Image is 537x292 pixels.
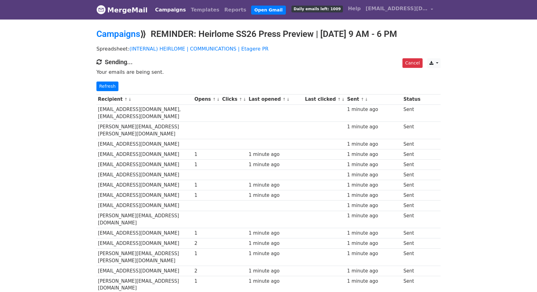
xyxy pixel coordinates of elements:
a: (INTERNAL) HEIRLOME | COMMUNICATIONS | Etagere PR [129,46,268,52]
td: [EMAIL_ADDRESS][DOMAIN_NAME] [96,160,193,170]
a: ↓ [341,97,345,102]
td: Sent [402,266,422,276]
a: Templates [188,4,222,16]
div: 1 minute ago [347,123,400,131]
div: 1 minute ago [347,240,400,247]
a: Help [345,2,363,15]
td: Sent [402,180,422,190]
td: Sent [402,104,422,122]
a: ↑ [239,97,242,102]
td: [EMAIL_ADDRESS][DOMAIN_NAME] [96,266,193,276]
td: [EMAIL_ADDRESS][DOMAIN_NAME] [96,201,193,211]
a: ↑ [337,97,341,102]
div: 1 minute ago [249,278,302,285]
div: 1 minute ago [347,151,400,158]
h2: ⟫ REMINDER: Heirlome SS26 Press Preview | [DATE] 9 AM - 6 PM [96,29,441,39]
div: 1 [194,230,219,237]
div: 1 minute ago [347,250,400,257]
td: Sent [402,211,422,228]
div: 1 minute ago [347,278,400,285]
div: 1 minute ago [347,182,400,189]
div: 2 [194,240,219,247]
div: 1 minute ago [347,230,400,237]
div: 1 minute ago [347,106,400,113]
a: ↓ [286,97,290,102]
td: [EMAIL_ADDRESS][DOMAIN_NAME] [96,228,193,238]
a: Refresh [96,82,118,91]
td: [EMAIL_ADDRESS][DOMAIN_NAME] [96,180,193,190]
th: Status [402,94,422,104]
td: Sent [402,201,422,211]
div: 1 minute ago [347,212,400,219]
td: Sent [402,170,422,180]
td: [EMAIL_ADDRESS][DOMAIN_NAME] [96,139,193,149]
img: MergeMail logo [96,5,106,14]
td: Sent [402,149,422,159]
a: Campaigns [96,29,140,39]
td: Sent [402,190,422,201]
a: MergeMail [96,3,148,16]
a: ↓ [216,97,220,102]
div: 1 minute ago [249,240,302,247]
div: 1 minute ago [347,202,400,209]
div: 1 [194,161,219,168]
a: Cancel [402,58,423,68]
div: 1 minute ago [347,161,400,168]
div: 1 minute ago [347,171,400,179]
td: [EMAIL_ADDRESS][DOMAIN_NAME], [EMAIL_ADDRESS][DOMAIN_NAME] [96,104,193,122]
a: ↑ [124,97,128,102]
td: [EMAIL_ADDRESS][DOMAIN_NAME] [96,149,193,159]
a: ↓ [243,97,246,102]
div: 1 [194,182,219,189]
a: Daily emails left: 1009 [289,2,345,15]
div: 1 minute ago [249,192,302,199]
span: [EMAIL_ADDRESS][DOMAIN_NAME] [366,5,428,12]
th: Clicks [221,94,247,104]
td: [PERSON_NAME][EMAIL_ADDRESS][PERSON_NAME][DOMAIN_NAME] [96,122,193,139]
div: 1 minute ago [347,141,400,148]
th: Sent [346,94,402,104]
a: Reports [222,4,249,16]
div: 1 minute ago [249,268,302,275]
div: 1 minute ago [347,268,400,275]
div: 1 minute ago [249,161,302,168]
a: [EMAIL_ADDRESS][DOMAIN_NAME] [363,2,436,17]
div: 1 minute ago [249,151,302,158]
span: Daily emails left: 1009 [291,6,343,12]
a: ↓ [365,97,368,102]
td: [EMAIL_ADDRESS][DOMAIN_NAME] [96,190,193,201]
div: 1 minute ago [249,250,302,257]
td: Sent [402,238,422,249]
td: Sent [402,122,422,139]
div: 2 [194,268,219,275]
p: Spreadsheet: [96,46,441,52]
th: Recipient [96,94,193,104]
td: Sent [402,228,422,238]
td: Sent [402,249,422,266]
div: 1 minute ago [249,182,302,189]
div: 1 [194,192,219,199]
td: [EMAIL_ADDRESS][DOMAIN_NAME] [96,238,193,249]
div: 1 minute ago [347,192,400,199]
a: ↑ [212,97,216,102]
td: [PERSON_NAME][EMAIL_ADDRESS][PERSON_NAME][DOMAIN_NAME] [96,249,193,266]
td: [EMAIL_ADDRESS][DOMAIN_NAME] [96,170,193,180]
td: Sent [402,160,422,170]
a: ↑ [282,97,286,102]
div: 1 [194,278,219,285]
th: Last opened [247,94,304,104]
div: 1 [194,151,219,158]
div: 1 [194,250,219,257]
h4: Sending... [96,58,441,66]
a: Open Gmail [251,6,286,15]
th: Last clicked [304,94,346,104]
a: Campaigns [153,4,188,16]
a: ↓ [128,97,131,102]
td: [PERSON_NAME][EMAIL_ADDRESS][DOMAIN_NAME] [96,211,193,228]
a: ↑ [361,97,364,102]
th: Opens [193,94,221,104]
div: 1 minute ago [249,230,302,237]
p: Your emails are being sent. [96,69,441,75]
td: Sent [402,139,422,149]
